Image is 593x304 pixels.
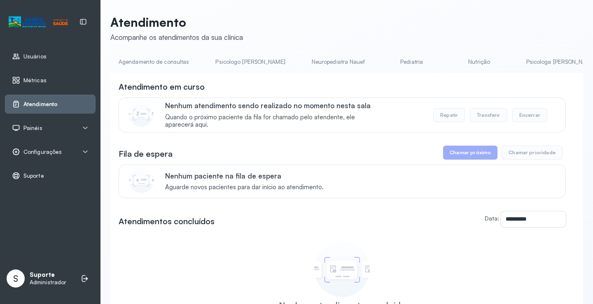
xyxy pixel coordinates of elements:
h3: Fila de espera [119,148,173,160]
img: Imagem de empty state [314,241,370,297]
label: Data: [485,215,499,222]
span: Usuários [23,53,47,60]
button: Transferir [470,108,507,122]
span: Aguarde novos pacientes para dar início ao atendimento. [165,183,324,191]
span: Quando o próximo paciente da fila for chamado pelo atendente, ele aparecerá aqui. [165,114,383,129]
p: Nenhum paciente na fila de espera [165,172,324,180]
a: Psicologo [PERSON_NAME] [207,55,293,69]
span: Painéis [23,125,42,132]
a: Métricas [12,76,89,84]
a: Neuropediatra Nauef [304,55,373,69]
p: Administrador [30,279,66,286]
button: Chamar próximo [443,146,497,160]
img: Imagem de CalloutCard [129,168,154,193]
a: Agendamento de consultas [110,55,197,69]
p: Suporte [30,271,66,279]
img: Imagem de CalloutCard [129,102,154,127]
button: Chamar prioridade [502,146,563,160]
span: Métricas [23,77,47,84]
img: Logotipo do estabelecimento [9,15,68,29]
button: Encerrar [512,108,547,122]
span: Configurações [23,149,62,155]
button: Repetir [433,108,465,122]
span: Suporte [23,172,44,179]
a: Atendimento [12,100,89,108]
a: Usuários [12,52,89,60]
a: Pediatria [383,55,441,69]
p: Nenhum atendimento sendo realizado no momento nesta sala [165,101,383,110]
div: Acompanhe os atendimentos da sua clínica [110,33,243,42]
a: Nutrição [451,55,508,69]
p: Atendimento [110,15,243,30]
h3: Atendimentos concluídos [119,216,215,227]
h3: Atendimento em curso [119,81,205,93]
span: Atendimento [23,101,58,108]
